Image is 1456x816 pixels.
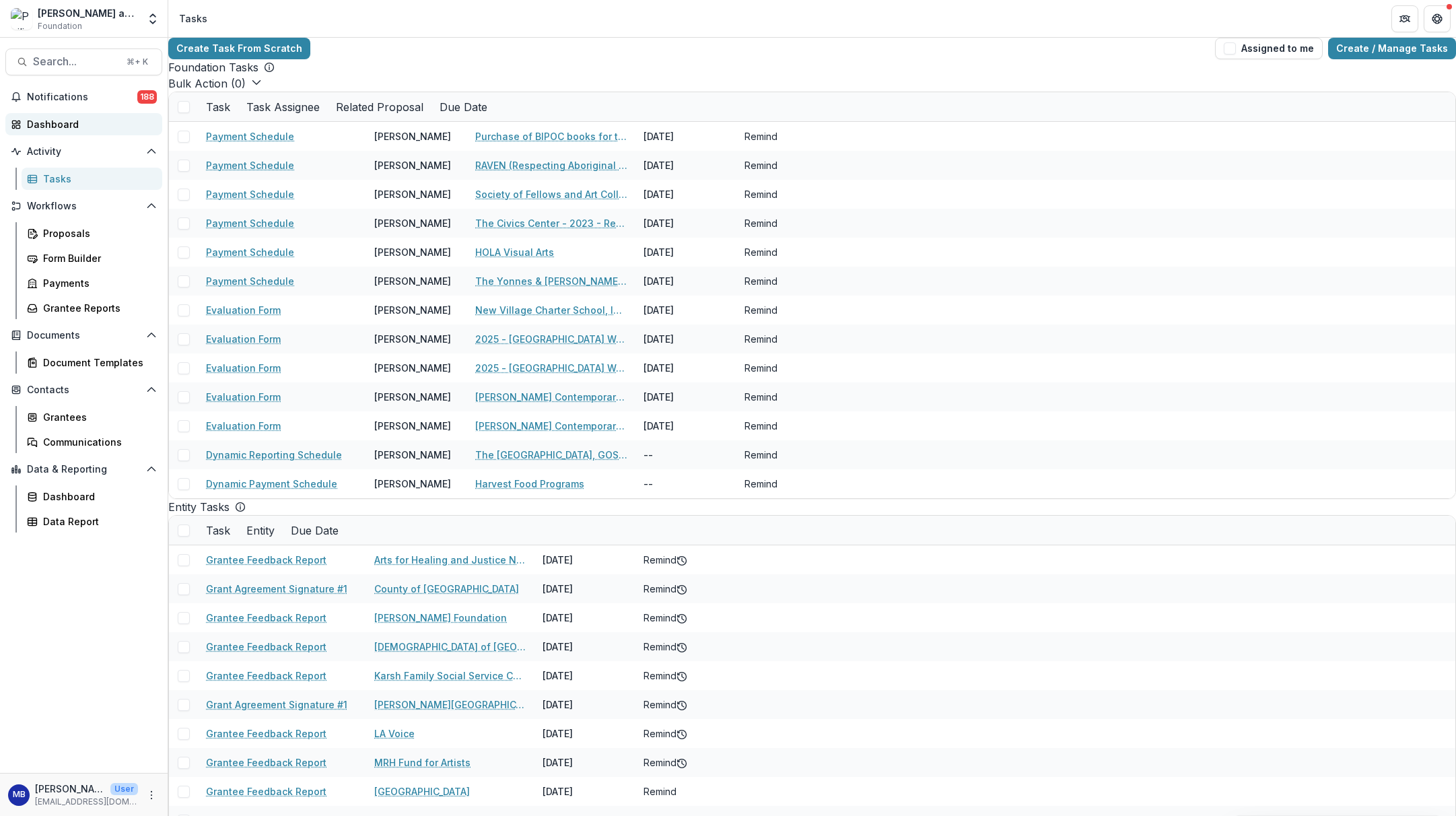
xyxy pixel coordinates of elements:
a: The [GEOGRAPHIC_DATA], GOS, 2025 [475,448,627,462]
span: Foundation [38,20,82,32]
button: Bulk Action (0) [168,75,262,92]
button: Remind [644,784,677,798]
button: Search... [5,48,162,75]
div: [PERSON_NAME] [374,158,451,172]
button: Open Workflows [5,195,162,217]
div: Proposals [43,226,151,240]
a: Tasks [22,168,162,190]
div: Task [198,522,238,539]
a: Dynamic Payment Schedule [206,477,337,491]
span: Documents [27,330,141,341]
div: Melissa Bemel [13,790,26,799]
button: Remind [744,245,777,259]
a: Payment Schedule [206,245,294,259]
a: Payment Schedule [206,129,294,143]
a: Payments [22,272,162,294]
a: [PERSON_NAME] Contemporary Israeli Art Fund, Inc. - 2025 - Returning Grantee Application [475,419,627,433]
div: [PERSON_NAME] [374,419,451,433]
span: 188 [137,90,157,104]
button: Remind [744,158,777,172]
button: Remind [644,698,677,712]
button: Add to friends [677,698,687,712]
a: [PERSON_NAME][GEOGRAPHIC_DATA] [374,698,526,712]
a: [GEOGRAPHIC_DATA] [374,784,470,798]
button: Remind [744,129,777,143]
div: [DATE] [635,325,736,353]
button: Add to friends [677,669,687,683]
button: Remind [644,726,677,741]
p: [EMAIL_ADDRESS][DOMAIN_NAME] [35,796,138,808]
div: [PERSON_NAME] [374,361,451,375]
a: Grantee Feedback Report [206,640,326,654]
div: Due Date [283,522,347,539]
button: Remind [744,477,777,491]
a: Society of Fellows and Art Collectors' Council [475,187,627,201]
div: [PERSON_NAME] and [PERSON_NAME] Foundation [38,6,138,20]
div: [DATE] [635,296,736,325]
div: [PERSON_NAME] [374,274,451,288]
a: Communications [22,431,162,453]
div: Task [198,92,238,121]
div: -- [635,469,736,498]
div: Task [198,516,238,545]
a: Payment Schedule [206,274,294,288]
a: Grantee Feedback Report [206,553,326,567]
p: Entity Tasks [168,499,230,515]
a: Payment Schedule [206,216,294,230]
div: Entity [238,522,283,539]
a: Evaluation Form [206,361,281,375]
button: Remind [744,448,777,462]
a: [PERSON_NAME] Foundation [374,611,507,625]
a: Grantee Feedback Report [206,726,326,741]
p: [PERSON_NAME] [35,782,105,796]
span: Data & Reporting [27,464,141,475]
div: [DATE] [635,238,736,267]
a: [DEMOGRAPHIC_DATA] of [GEOGRAPHIC_DATA] [374,640,526,654]
div: [DATE] [635,411,736,440]
div: [DATE] [534,545,635,574]
button: Partners [1391,5,1418,32]
a: Payment Schedule [206,187,294,201]
a: Form Builder [22,247,162,269]
span: Workflows [27,201,141,212]
span: Contacts [27,384,141,396]
button: Open Data & Reporting [5,458,162,480]
div: Entity [238,516,283,545]
a: Payment Schedule [206,158,294,172]
a: Grant Agreement Signature #1 [206,582,347,596]
a: County of [GEOGRAPHIC_DATA] [374,582,519,596]
a: New Village Charter School, Inc. - 2025 - Returning Grantee Application [475,303,627,317]
div: [PERSON_NAME] [374,216,451,230]
a: Document Templates [22,351,162,374]
div: ⌘ + K [124,55,151,69]
a: RAVEN (Respecting Aboriginal Values and Environmental Needs) - 2023 - Returning Grantee Application [475,158,627,172]
a: Harvest Food Programs [475,477,584,491]
a: [PERSON_NAME] Contemporary Israeli Art Fund, Inc. - 2025 - Returning Grantee Application [475,390,627,404]
nav: breadcrumb [174,9,213,28]
div: [DATE] [635,151,736,180]
a: The Civics Center - 2023 - Returning Grantee Application [475,216,627,230]
div: Task Assignee [238,92,328,121]
p: User [110,783,138,795]
button: Remind [744,303,777,317]
div: Dashboard [43,489,151,504]
a: Evaluation Form [206,390,281,404]
button: Remind [744,390,777,404]
div: [DATE] [534,661,635,690]
a: 2025 - [GEOGRAPHIC_DATA] Welcome Pole [475,332,627,346]
div: [DATE] [534,748,635,777]
div: Task [198,99,238,115]
button: Remind [644,553,677,567]
button: Remind [744,274,777,288]
button: Add to friends [677,582,687,596]
div: Communications [43,435,151,449]
button: Remind [644,755,677,770]
a: Grant Agreement Signature #1 [206,698,347,712]
a: Data Report [22,510,162,533]
a: Grantee Reports [22,297,162,319]
a: Evaluation Form [206,419,281,433]
div: [DATE] [534,690,635,719]
a: MRH Fund for Artists [374,755,471,770]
